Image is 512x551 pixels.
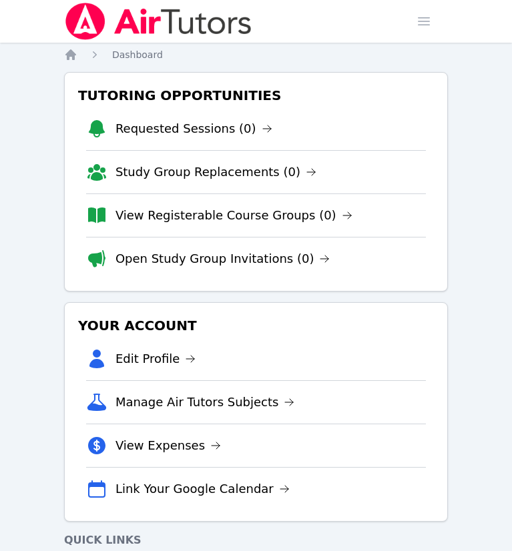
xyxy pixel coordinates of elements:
h3: Your Account [75,314,437,338]
a: Open Study Group Invitations (0) [115,249,330,268]
a: View Registerable Course Groups (0) [115,206,352,225]
a: Dashboard [112,48,163,61]
span: Dashboard [112,49,163,60]
a: View Expenses [115,436,221,455]
a: Edit Profile [115,350,196,368]
img: Air Tutors [64,3,253,40]
nav: Breadcrumb [64,48,448,61]
h3: Tutoring Opportunities [75,83,437,107]
a: Requested Sessions (0) [115,119,272,138]
h4: Quick Links [64,532,448,548]
a: Study Group Replacements (0) [115,163,316,181]
a: Link Your Google Calendar [115,480,290,498]
a: Manage Air Tutors Subjects [115,393,295,412]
